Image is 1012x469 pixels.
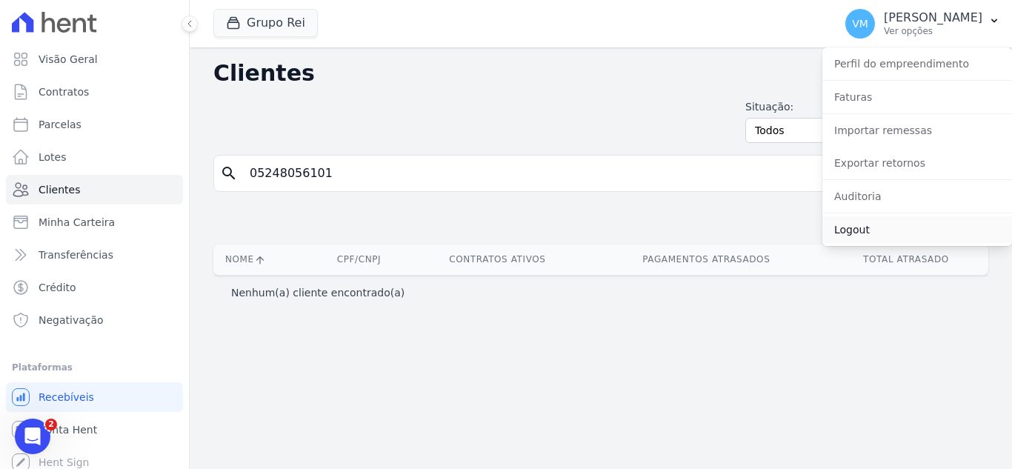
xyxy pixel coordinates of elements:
[822,183,1012,210] a: Auditoria
[822,50,1012,77] a: Perfil do empreendimento
[589,245,824,275] th: Pagamentos Atrasados
[39,150,67,164] span: Lotes
[213,245,312,275] th: Nome
[39,84,89,99] span: Contratos
[213,60,856,87] h2: Clientes
[6,207,183,237] a: Minha Carteira
[6,175,183,204] a: Clientes
[39,117,81,132] span: Parcelas
[745,99,859,115] label: Situação:
[884,10,982,25] p: [PERSON_NAME]
[6,240,183,270] a: Transferências
[6,382,183,412] a: Recebíveis
[852,19,868,29] span: VM
[824,245,988,275] th: Total Atrasado
[884,25,982,37] p: Ver opções
[822,216,1012,243] a: Logout
[6,305,183,335] a: Negativação
[39,52,98,67] span: Visão Geral
[220,164,238,182] i: search
[213,9,318,37] button: Grupo Rei
[6,273,183,302] a: Crédito
[231,285,405,300] p: Nenhum(a) cliente encontrado(a)
[39,422,97,437] span: Conta Hent
[241,159,982,188] input: Buscar por nome, CPF ou e-mail
[39,215,115,230] span: Minha Carteira
[6,77,183,107] a: Contratos
[6,415,183,445] a: Conta Hent
[6,142,183,172] a: Lotes
[406,245,589,275] th: Contratos Ativos
[12,359,177,376] div: Plataformas
[15,419,50,454] iframe: Intercom live chat
[6,44,183,74] a: Visão Geral
[822,150,1012,176] a: Exportar retornos
[822,117,1012,144] a: Importar remessas
[312,245,406,275] th: CPF/CNPJ
[39,280,76,295] span: Crédito
[6,110,183,139] a: Parcelas
[39,247,113,262] span: Transferências
[39,182,80,197] span: Clientes
[39,313,104,327] span: Negativação
[822,84,1012,110] a: Faturas
[45,419,57,430] span: 2
[39,390,94,405] span: Recebíveis
[833,3,1012,44] button: VM [PERSON_NAME] Ver opções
